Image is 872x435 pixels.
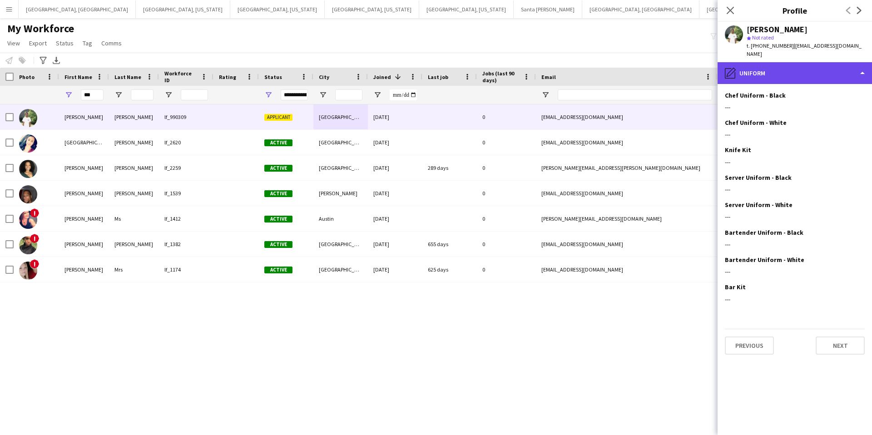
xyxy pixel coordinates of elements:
[264,216,292,222] span: Active
[536,104,718,129] div: [EMAIL_ADDRESS][DOMAIN_NAME]
[19,134,37,153] img: Malissa Dreyer
[51,55,62,66] app-action-btn: Export XLSX
[159,104,213,129] div: lf_990309
[264,139,292,146] span: Active
[313,257,368,282] div: [GEOGRAPHIC_DATA]
[59,104,109,129] div: [PERSON_NAME]
[109,232,159,257] div: [PERSON_NAME]
[477,130,536,155] div: 0
[59,232,109,257] div: [PERSON_NAME]
[109,155,159,180] div: [PERSON_NAME]
[536,155,718,180] div: [PERSON_NAME][EMAIL_ADDRESS][PERSON_NAME][DOMAIN_NAME]
[109,257,159,282] div: Mrs
[7,22,74,35] span: My Workforce
[109,181,159,206] div: [PERSON_NAME]
[558,89,712,100] input: Email Filter Input
[536,130,718,155] div: [EMAIL_ADDRESS][DOMAIN_NAME]
[159,181,213,206] div: lf_1539
[422,232,477,257] div: 655 days
[59,155,109,180] div: [PERSON_NAME]
[541,91,550,99] button: Open Filter Menu
[83,39,92,47] span: Tag
[52,37,77,49] a: Status
[313,232,368,257] div: [GEOGRAPHIC_DATA][PERSON_NAME]
[368,257,422,282] div: [DATE]
[718,5,872,16] h3: Profile
[159,206,213,231] div: lf_1412
[164,91,173,99] button: Open Filter Menu
[7,39,20,47] span: View
[59,257,109,282] div: [PERSON_NAME]
[264,267,292,273] span: Active
[390,89,417,100] input: Joined Filter Input
[373,74,391,80] span: Joined
[477,232,536,257] div: 0
[19,160,37,178] img: Maleah Woodley
[59,181,109,206] div: [PERSON_NAME]
[29,39,47,47] span: Export
[725,213,865,221] div: ---
[419,0,514,18] button: [GEOGRAPHIC_DATA], [US_STATE]
[79,37,96,49] a: Tag
[98,37,125,49] a: Comms
[264,241,292,248] span: Active
[56,39,74,47] span: Status
[747,42,794,49] span: t. [PHONE_NUMBER]
[816,336,865,355] button: Next
[19,185,37,203] img: Malcomb McDowell
[59,206,109,231] div: [PERSON_NAME]
[219,74,236,80] span: Rating
[30,234,39,243] span: !
[536,232,718,257] div: [EMAIL_ADDRESS][DOMAIN_NAME]
[536,181,718,206] div: [EMAIL_ADDRESS][DOMAIN_NAME]
[159,130,213,155] div: lf_2620
[264,74,282,80] span: Status
[114,91,123,99] button: Open Filter Menu
[725,336,774,355] button: Previous
[541,74,556,80] span: Email
[725,173,792,182] h3: Server Uniform - Black
[264,114,292,121] span: Applicant
[25,37,50,49] a: Export
[264,165,292,172] span: Active
[313,155,368,180] div: [GEOGRAPHIC_DATA]
[725,295,865,303] div: ---
[368,206,422,231] div: [DATE]
[368,104,422,129] div: [DATE]
[752,34,774,41] span: Not rated
[109,130,159,155] div: [PERSON_NAME]
[19,109,37,127] img: Malik Aziz
[325,0,419,18] button: [GEOGRAPHIC_DATA], [US_STATE]
[482,70,520,84] span: Jobs (last 90 days)
[159,155,213,180] div: lf_2259
[699,0,794,18] button: [GEOGRAPHIC_DATA], [US_STATE]
[30,208,39,217] span: !
[230,0,325,18] button: [GEOGRAPHIC_DATA], [US_STATE]
[64,91,73,99] button: Open Filter Menu
[38,55,49,66] app-action-btn: Advanced filters
[19,0,136,18] button: [GEOGRAPHIC_DATA], [GEOGRAPHIC_DATA]
[159,257,213,282] div: lf_1174
[109,206,159,231] div: Ms
[477,104,536,129] div: 0
[319,74,329,80] span: City
[536,257,718,282] div: [EMAIL_ADDRESS][DOMAIN_NAME]
[725,201,793,209] h3: Server Uniform - White
[181,89,208,100] input: Workforce ID Filter Input
[725,130,865,138] div: ---
[335,89,362,100] input: City Filter Input
[19,262,37,280] img: Misty Malone Mrs
[725,119,787,127] h3: Chef Uniform - White
[64,74,92,80] span: First Name
[319,91,327,99] button: Open Filter Menu
[514,0,582,18] button: Santa [PERSON_NAME]
[725,103,865,111] div: ---
[725,146,751,154] h3: Knife Kit
[4,37,24,49] a: View
[725,240,865,248] div: ---
[536,206,718,231] div: [PERSON_NAME][EMAIL_ADDRESS][DOMAIN_NAME]
[30,259,39,268] span: !
[428,74,448,80] span: Last job
[725,256,804,264] h3: Bartender Uniform - White
[313,130,368,155] div: [GEOGRAPHIC_DATA]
